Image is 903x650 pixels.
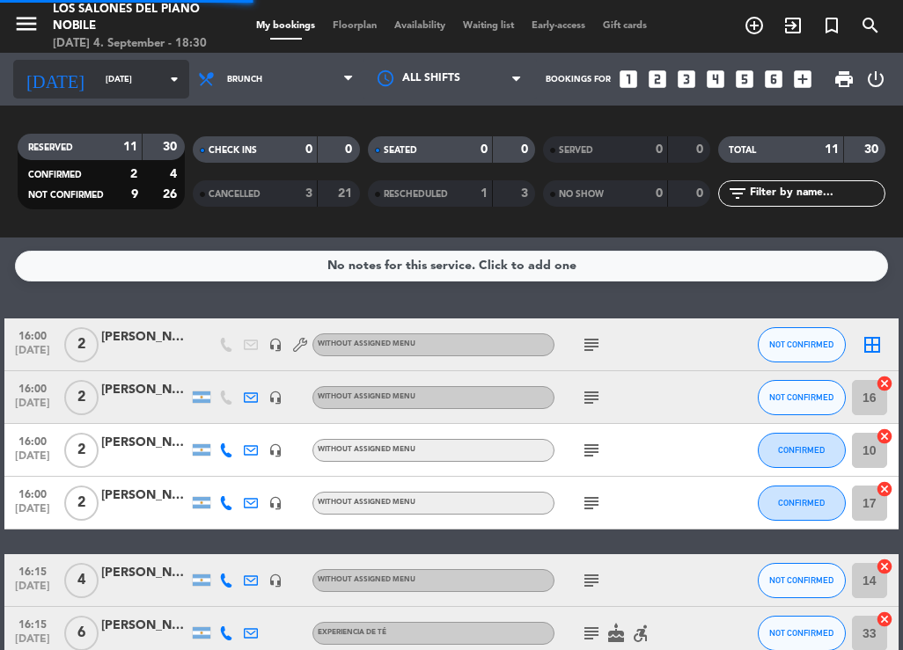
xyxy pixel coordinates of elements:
span: Waiting list [454,21,523,31]
i: headset_mic [268,496,283,510]
div: [PERSON_NAME] [101,616,189,636]
i: looks_one [617,68,640,91]
span: 16:00 [11,483,55,503]
strong: 26 [163,188,180,201]
i: cancel [876,427,893,445]
span: [DATE] [11,581,55,601]
div: [DATE] 4. September - 18:30 [53,35,213,53]
span: [DATE] [11,345,55,365]
i: cancel [876,558,893,575]
span: EXPERIENCIA DE TÉ [318,629,386,636]
span: [DATE] [11,450,55,471]
button: menu [13,11,40,43]
span: CONFIRMED [28,171,82,179]
i: border_all [862,334,883,355]
i: looks_two [646,68,669,91]
span: SERVED [559,146,593,155]
strong: 21 [338,187,356,200]
i: subject [581,387,602,408]
div: LOG OUT [862,53,890,106]
span: 2 [64,433,99,468]
span: NOT CONFIRMED [28,191,104,200]
div: No notes for this service. Click to add one [327,256,576,276]
span: NOT CONFIRMED [769,575,833,585]
i: looks_3 [675,68,698,91]
i: accessible_forward [630,623,651,644]
strong: 0 [696,187,707,200]
strong: 0 [696,143,707,156]
span: SEATED [384,146,417,155]
span: 4 [64,563,99,598]
span: 16:15 [11,613,55,633]
div: [PERSON_NAME] [101,486,189,506]
i: headset_mic [268,338,283,352]
div: [PERSON_NAME] / [PERSON_NAME] [101,380,189,400]
div: [PERSON_NAME] [101,563,189,583]
div: [PERSON_NAME] [101,327,189,347]
strong: 2 [130,168,137,180]
i: add_box [791,68,814,91]
span: NOT CONFIRMED [769,392,833,402]
i: subject [581,570,602,591]
span: My bookings [247,21,324,31]
i: looks_4 [704,68,727,91]
input: Filter by name... [748,184,885,203]
span: Without assigned menu [318,576,415,583]
i: filter_list [727,183,748,204]
span: NOT CONFIRMED [769,628,833,638]
strong: 3 [521,187,532,200]
span: 16:00 [11,377,55,398]
i: power_settings_new [865,69,886,90]
strong: 11 [825,143,839,156]
strong: 4 [170,168,180,180]
span: 2 [64,380,99,415]
strong: 30 [864,143,882,156]
strong: 0 [521,143,532,156]
span: CONFIRMED [778,498,825,508]
strong: 1 [481,187,488,200]
span: Without assigned menu [318,499,415,506]
span: 2 [64,486,99,521]
button: NOT CONFIRMED [758,563,846,598]
strong: 0 [481,143,488,156]
span: Floorplan [324,21,385,31]
strong: 30 [163,141,180,153]
span: Without assigned menu [318,446,415,453]
span: Gift cards [594,21,656,31]
span: NO SHOW [559,190,604,199]
i: headset_mic [268,443,283,457]
i: subject [581,440,602,461]
span: TOTAL [729,146,756,155]
span: Availability [385,21,454,31]
span: NOT CONFIRMED [769,340,833,349]
button: CONFIRMED [758,433,846,468]
i: cancel [876,375,893,392]
i: headset_mic [268,573,283,588]
i: subject [581,623,602,644]
i: subject [581,334,602,355]
i: exit_to_app [782,15,804,36]
button: CONFIRMED [758,486,846,521]
strong: 0 [305,143,312,156]
span: 16:15 [11,560,55,581]
span: print [833,69,855,90]
strong: 0 [656,143,663,156]
span: [DATE] [11,398,55,418]
i: search [860,15,881,36]
i: headset_mic [268,391,283,405]
i: arrow_drop_down [164,69,185,90]
span: [DATE] [11,503,55,523]
strong: 0 [656,187,663,200]
span: Brunch [227,75,262,84]
i: cake [606,623,627,644]
button: NOT CONFIRMED [758,380,846,415]
span: CANCELLED [209,190,261,199]
span: RESERVED [28,143,73,152]
i: cancel [876,610,893,628]
button: NOT CONFIRMED [758,327,846,362]
i: [DATE] [13,62,97,98]
strong: 11 [123,141,137,153]
i: turned_in_not [821,15,842,36]
strong: 0 [345,143,356,156]
div: Los Salones del Piano Nobile [53,1,213,35]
